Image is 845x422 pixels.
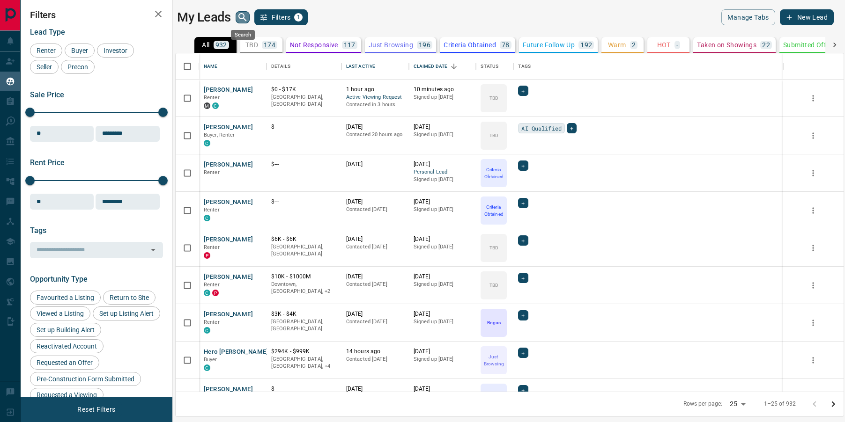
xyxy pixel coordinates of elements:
[30,388,104,402] div: Requested a Viewing
[204,207,220,213] span: Renter
[204,215,210,221] div: condos.ca
[96,310,157,317] span: Set up Listing Alert
[414,131,472,138] p: Signed up [DATE]
[295,14,302,21] span: 1
[103,291,156,305] div: Return to Site
[414,53,448,80] div: Claimed Date
[521,161,525,170] span: +
[68,47,91,54] span: Buyer
[346,348,404,356] p: 14 hours ago
[204,123,253,132] button: [PERSON_NAME]
[721,9,775,25] button: Manage Tabs
[147,243,160,256] button: Open
[290,42,338,48] p: Not Responsive
[204,160,253,169] button: [PERSON_NAME]
[489,244,498,251] p: TBD
[30,291,101,305] div: Favourited a Listing
[521,86,525,95] span: +
[806,166,820,180] button: more
[346,86,404,94] p: 1 hour ago
[521,311,525,320] span: +
[204,169,220,175] span: Renter
[271,310,337,318] p: $3K - $4K
[341,53,409,80] div: Last Active
[264,42,275,48] p: 174
[346,281,404,288] p: Contacted [DATE]
[518,160,528,171] div: +
[414,310,472,318] p: [DATE]
[346,101,404,109] p: Contacted in 3 hours
[271,86,337,94] p: $0 - $17K
[481,53,498,80] div: Status
[414,235,472,243] p: [DATE]
[806,278,820,292] button: more
[65,44,95,58] div: Buyer
[414,348,472,356] p: [DATE]
[518,235,528,246] div: +
[33,63,55,71] span: Seller
[780,9,834,25] button: New Lead
[521,348,525,357] span: +
[346,310,404,318] p: [DATE]
[30,323,101,337] div: Set up Building Alert
[414,318,472,326] p: Signed up [DATE]
[502,42,510,48] p: 78
[346,356,404,363] p: Contacted [DATE]
[204,348,268,357] button: Hero [PERSON_NAME]
[271,318,337,333] p: [GEOGRAPHIC_DATA], [GEOGRAPHIC_DATA]
[30,28,65,36] span: Lead Type
[71,401,121,417] button: Reset Filters
[806,129,820,143] button: more
[414,273,472,281] p: [DATE]
[33,342,100,350] span: Reactivated Account
[489,282,498,289] p: TBD
[93,306,160,320] div: Set up Listing Alert
[61,60,95,74] div: Precon
[199,53,267,80] div: Name
[271,356,337,370] p: North York, West End, Toronto, Mississauga
[106,294,152,301] span: Return to Site
[346,243,404,251] p: Contacted [DATE]
[570,124,573,133] span: +
[271,53,290,80] div: Details
[271,385,337,393] p: $---
[657,42,671,48] p: HOT
[204,290,210,296] div: condos.ca
[204,95,220,101] span: Renter
[806,204,820,218] button: more
[204,319,220,325] span: Renter
[518,53,531,80] div: Tags
[202,42,209,48] p: All
[33,375,138,383] span: Pre-Construction Form Submitted
[212,102,219,109] div: condos.ca
[762,42,770,48] p: 22
[346,318,404,326] p: Contacted [DATE]
[30,226,46,235] span: Tags
[444,42,496,48] p: Criteria Obtained
[414,123,472,131] p: [DATE]
[204,385,253,394] button: [PERSON_NAME]
[806,353,820,367] button: more
[204,140,210,146] div: condos.ca
[487,319,501,326] p: Bogus
[177,10,231,25] h1: My Leads
[33,310,87,317] span: Viewed a Listing
[806,316,820,330] button: more
[30,356,99,370] div: Requested an Offer
[482,166,506,180] p: Criteria Obtained
[271,123,337,131] p: $---
[414,94,472,101] p: Signed up [DATE]
[271,94,337,108] p: [GEOGRAPHIC_DATA], [GEOGRAPHIC_DATA]
[419,42,430,48] p: 196
[414,176,472,183] p: Signed up [DATE]
[824,395,843,414] button: Go to next page
[267,53,341,80] div: Details
[204,282,220,288] span: Renter
[346,123,404,131] p: [DATE]
[64,63,91,71] span: Precon
[521,236,525,245] span: +
[204,244,220,250] span: Renter
[254,9,308,25] button: Filters1
[33,294,97,301] span: Favourited a Listing
[806,391,820,405] button: more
